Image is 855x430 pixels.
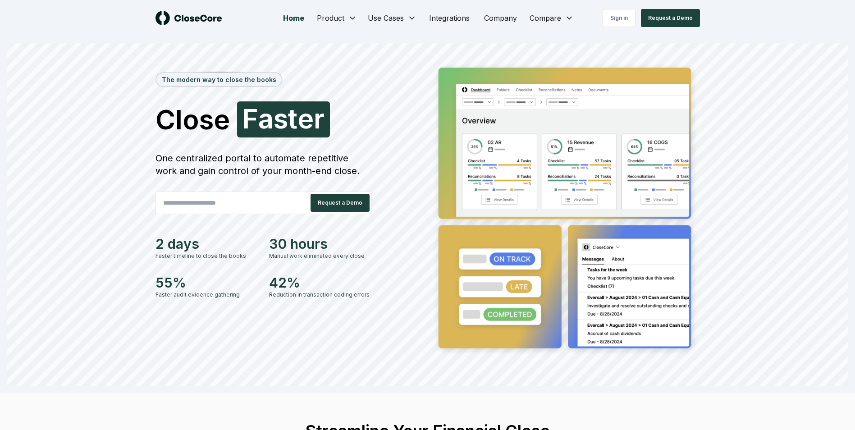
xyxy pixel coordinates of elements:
[155,274,258,291] div: 55%
[269,236,372,252] div: 30 hours
[155,11,222,25] img: logo
[269,274,372,291] div: 42%
[274,105,288,132] span: s
[477,9,524,27] a: Company
[422,9,477,27] a: Integrations
[258,105,274,132] span: a
[297,105,314,132] span: e
[362,9,422,27] button: Use Cases
[155,291,258,299] div: Faster audit evidence gathering
[269,252,372,260] div: Manual work eliminated every close
[242,105,258,132] span: F
[276,9,311,27] a: Home
[603,9,636,27] a: Sign in
[155,236,258,252] div: 2 days
[155,106,230,133] span: Close
[431,61,700,358] img: Jumbotron
[156,73,282,86] div: The modern way to close the books
[314,105,325,132] span: r
[288,105,297,132] span: t
[368,13,404,23] span: Use Cases
[155,252,258,260] div: Faster timeline to close the books
[317,13,344,23] span: Product
[269,291,372,299] div: Reduction in transaction coding errors
[311,194,370,212] button: Request a Demo
[524,9,579,27] button: Compare
[641,9,700,27] button: Request a Demo
[155,152,372,177] div: One centralized portal to automate repetitive work and gain control of your month-end close.
[311,9,362,27] button: Product
[530,13,561,23] span: Compare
